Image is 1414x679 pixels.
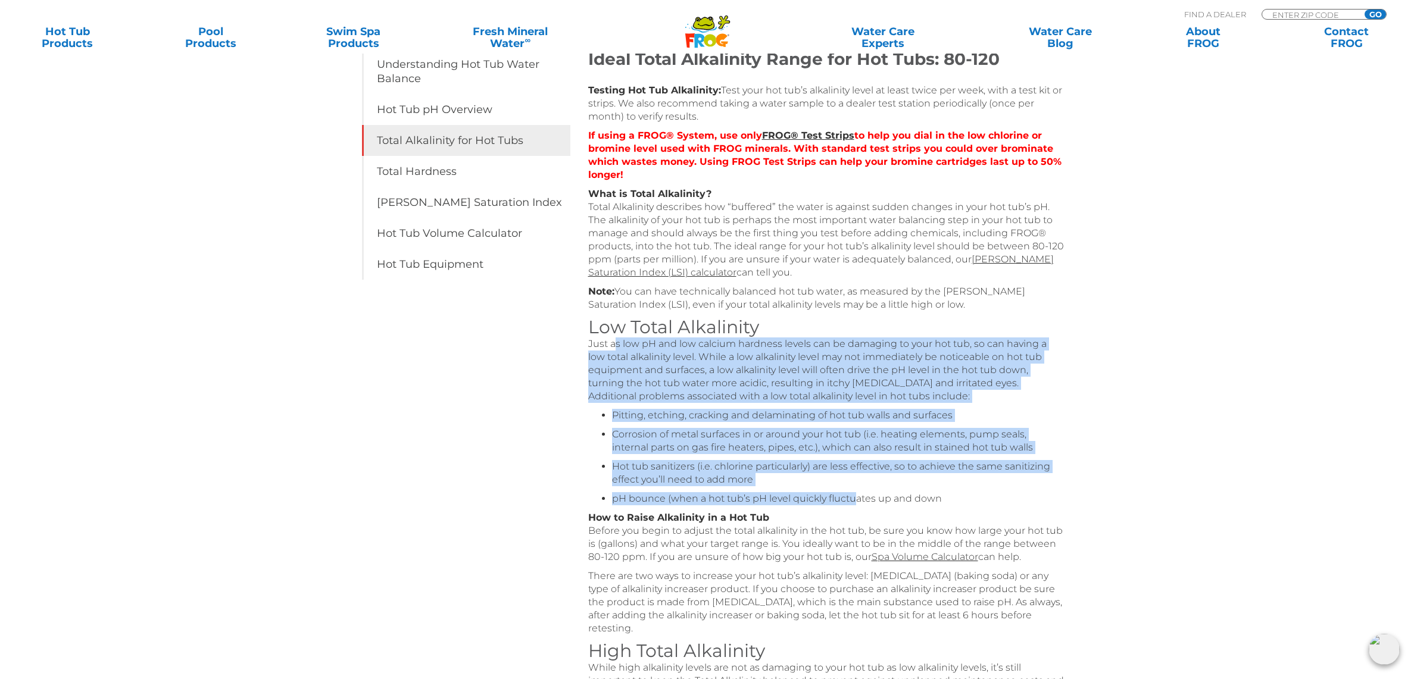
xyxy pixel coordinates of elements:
strong: How to Raise Alkalinity in a Hot Tub [588,512,769,523]
a: Water CareExperts [792,26,973,49]
a: AboutFROG [1148,26,1259,49]
p: There are two ways to increase your hot tub’s alkalinity level: [MEDICAL_DATA] (baking soda) or a... [588,570,1065,635]
a: Spa Volume Calculator [872,551,978,562]
p: Just as low pH and low calcium hardness levels can be damaging to your hot tub, so can having a l... [588,337,1065,403]
a: Total Hardness [362,156,570,187]
a: Swim SpaProducts [298,26,409,49]
p: Test your hot tub’s alkalinity level at least twice per week, with a test kit or strips. We also ... [588,84,1065,123]
strong: Note: [588,286,614,297]
p: You can have technically balanced hot tub water, as measured by the [PERSON_NAME] Saturation Inde... [588,285,1065,311]
input: Zip Code Form [1271,10,1351,20]
li: Corrosion of metal surfaces in or around your hot tub (i.e. heating elements, pump seals, interna... [612,428,1065,454]
a: Hot Tub pH Overview [362,94,570,125]
a: Hot Tub Volume Calculator [362,218,570,249]
a: Total Alkalinity for Hot Tubs [362,125,570,156]
a: FROG® Test Strips [762,130,854,141]
a: Understanding Hot Tub Water Balance [362,49,570,94]
strong: If using a FROG® System, use only to help you dial in the low chlorine or bromine level used with... [588,130,1062,180]
a: ContactFROG [1291,26,1402,49]
h3: Low Total Alkalinity [588,317,1065,337]
h2: Ideal Total Alkalinity Range for Hot Tubs: 80-120 [588,49,1065,69]
a: [PERSON_NAME] Saturation Index [362,187,570,218]
li: Hot tub sanitizers (i.e. chlorine particularly) are less effective, so to achieve the same saniti... [612,460,1065,486]
p: Before you begin to adjust the total alkalinity in the hot tub, be sure you know how large your h... [588,511,1065,564]
p: Total Alkalinity describes how “buffered” the water is against sudden changes in your hot tub’s p... [588,187,1065,279]
a: Hot TubProducts [12,26,123,49]
img: openIcon [1369,634,1400,665]
h3: High Total Alkalinity [588,641,1065,661]
a: Hot Tub Equipment [362,249,570,280]
a: Water CareBlog [1005,26,1116,49]
li: Pitting, etching, cracking and delaminating of hot tub walls and surfaces [612,409,1065,422]
strong: Testing Hot Tub Alkalinity: [588,85,721,96]
sup: ∞ [525,35,530,45]
strong: What is Total Alkalinity? [588,188,711,199]
li: pH bounce (when a hot tub’s pH level quickly fluctuates up and down [612,492,1065,505]
input: GO [1365,10,1386,19]
a: PoolProducts [155,26,266,49]
p: Find A Dealer [1184,9,1246,20]
a: Fresh MineralWater∞ [441,26,580,49]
